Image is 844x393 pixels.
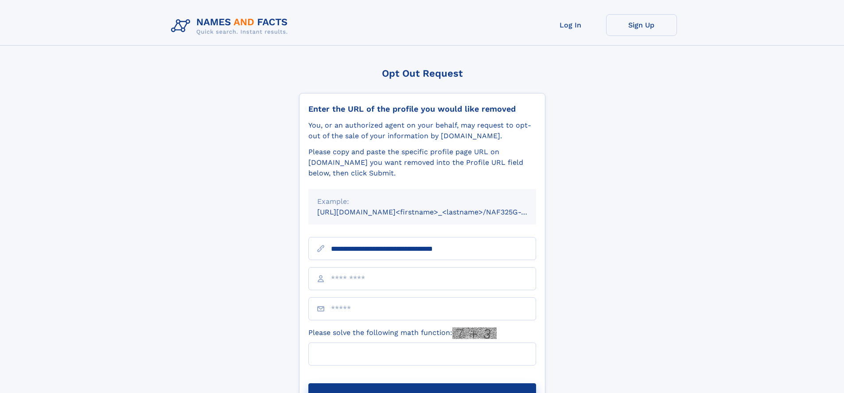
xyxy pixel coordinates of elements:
div: Enter the URL of the profile you would like removed [308,104,536,114]
div: Please copy and paste the specific profile page URL on [DOMAIN_NAME] you want removed into the Pr... [308,147,536,179]
div: Opt Out Request [299,68,545,79]
small: [URL][DOMAIN_NAME]<firstname>_<lastname>/NAF325G-xxxxxxxx [317,208,553,216]
img: Logo Names and Facts [167,14,295,38]
label: Please solve the following math function: [308,327,497,339]
div: You, or an authorized agent on your behalf, may request to opt-out of the sale of your informatio... [308,120,536,141]
a: Sign Up [606,14,677,36]
a: Log In [535,14,606,36]
div: Example: [317,196,527,207]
